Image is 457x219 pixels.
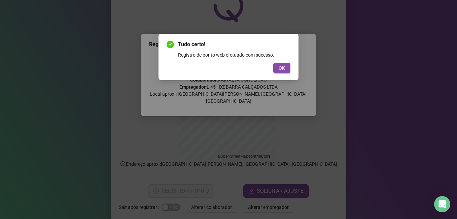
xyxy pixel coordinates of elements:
span: OK [279,64,285,72]
span: check-circle [167,41,174,48]
div: Open Intercom Messenger [434,196,450,212]
div: Registro de ponto web efetuado com sucesso. [178,51,290,59]
button: OK [273,63,290,73]
span: Tudo certo! [178,40,290,49]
